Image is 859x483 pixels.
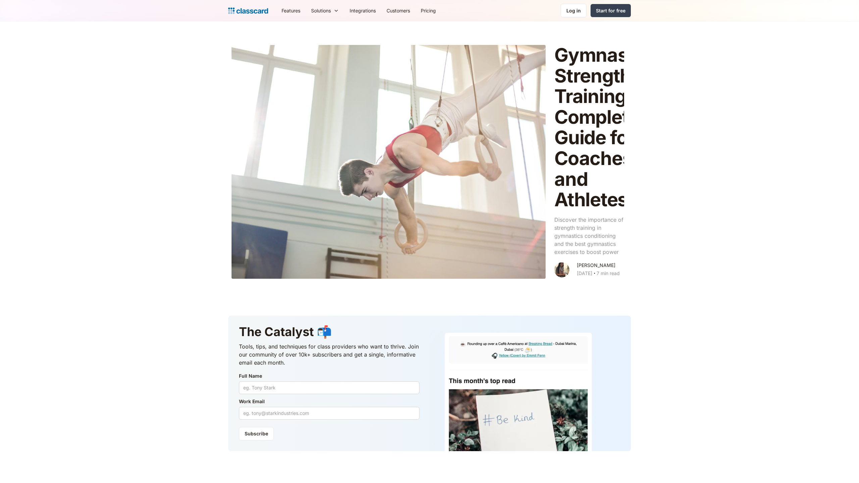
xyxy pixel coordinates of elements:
[239,397,419,406] label: Work Email
[566,7,581,14] div: Log in
[306,3,344,18] div: Solutions
[554,216,624,256] p: Discover the importance of strength training in gymnastics conditioning and the best gymnastics e...
[597,269,620,277] div: 7 min read
[239,381,419,394] input: eg. Tony Stark
[577,261,615,269] div: [PERSON_NAME]
[228,42,631,282] a: Gymnastics Strength Training: A Complete Guide for Coaches and AthletesDiscover the importance of...
[592,269,597,279] div: ‧
[429,330,607,451] img: A sample newsletter
[596,7,625,14] div: Start for free
[344,3,381,18] a: Integrations
[239,324,419,340] h3: The Catalyst 📬
[554,45,660,210] h1: Gymnastics Strength Training: A Complete Guide for Coaches and Athletes
[561,4,587,17] a: Log in
[239,372,419,380] label: Full Name
[228,6,268,15] a: home
[239,342,419,367] p: Tools, tips, and techniques for class providers who want to thrive. Join our community of over 10...
[577,269,592,277] div: [DATE]
[591,4,631,17] a: Start for free
[276,3,306,18] a: Features
[239,372,419,440] form: Email Form
[311,7,331,14] div: Solutions
[239,427,274,440] input: Subscribe
[381,3,415,18] a: Customers
[239,407,419,420] input: eg. tony@starkindustries.com
[415,3,441,18] a: Pricing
